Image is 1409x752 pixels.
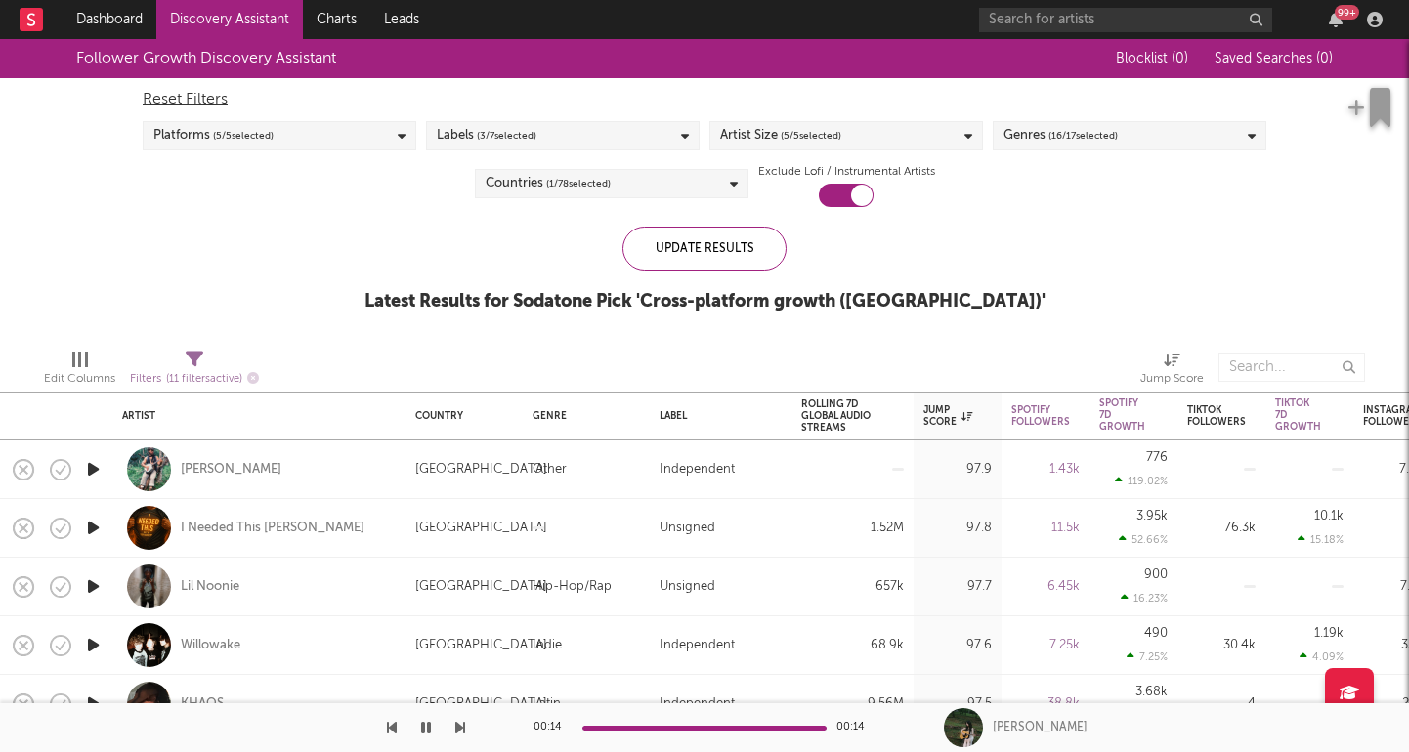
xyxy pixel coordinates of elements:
div: 00:14 [836,716,875,739]
div: Tiktok Followers [1187,404,1246,428]
div: 16.23 % [1121,592,1168,605]
div: 68.9k [801,634,904,657]
div: 76.3k [1187,517,1256,540]
a: Lil Noonie [181,578,239,596]
span: ( 11 filters active) [166,374,242,385]
span: ( 0 ) [1172,52,1188,65]
div: 15.18 % [1298,533,1344,546]
div: 00:14 [534,716,573,739]
div: Indie [533,634,562,657]
div: Latest Results for Sodatone Pick ' Cross-platform growth ([GEOGRAPHIC_DATA]) ' [364,290,1046,313]
div: 38.8k [1011,692,1080,716]
div: Independent [660,634,735,657]
div: Artist Size [720,124,841,147]
div: 776 [1146,451,1168,464]
label: Exclude Lofi / Instrumental Artists [758,160,935,184]
div: 7.25 % [1127,650,1168,663]
div: Hip-Hop/Rap [533,575,612,599]
div: Filters [130,367,259,392]
div: 1.43k [1011,458,1080,481]
div: 3.95k [1136,510,1168,522]
div: 97.7 [923,575,992,599]
div: Other [533,458,567,481]
span: Blocklist [1116,52,1188,65]
div: Jump Score [1140,367,1204,391]
div: 900 [1144,568,1168,581]
div: 4 [1187,692,1256,716]
div: 97.5 [923,692,992,716]
div: 4.09 % [1300,650,1344,663]
span: ( 5 / 5 selected) [781,124,841,147]
div: 6.45k [1011,575,1080,599]
div: Unsigned [660,517,715,540]
div: 97.8 [923,517,992,540]
a: KHAOS [181,695,224,713]
div: 1.52M [801,517,904,540]
div: Labels [437,124,536,147]
div: Filters(11 filters active) [130,343,259,399]
div: Edit Columns [44,343,115,399]
div: 657k [801,575,904,599]
div: [GEOGRAPHIC_DATA] [415,458,547,481]
span: Saved Searches [1215,52,1333,65]
div: Spotify 7D Growth [1099,397,1145,433]
div: Tiktok 7D Growth [1275,397,1321,433]
div: 11.5k [1011,517,1080,540]
input: Search for artists [979,8,1272,32]
div: 3.68k [1135,686,1168,698]
div: [PERSON_NAME] [993,719,1088,736]
span: ( 3 / 7 selected) [477,124,536,147]
div: Reset Filters [143,88,1266,111]
div: [GEOGRAPHIC_DATA] [415,692,547,716]
a: [PERSON_NAME] [181,461,281,479]
span: ( 16 / 17 selected) [1048,124,1118,147]
div: Genres [1003,124,1118,147]
div: 52.66 % [1119,533,1168,546]
div: Update Results [622,227,787,271]
div: 10.1k [1314,510,1344,522]
div: Jump Score [1140,343,1204,399]
input: Search... [1218,353,1365,382]
div: Country [415,410,503,422]
div: 9.56M [801,692,904,716]
div: 30.4k [1187,634,1256,657]
div: 99 + [1335,5,1359,20]
div: Follower Growth Discovery Assistant [76,47,336,70]
button: 99+ [1329,12,1343,27]
div: Platforms [153,124,274,147]
div: Independent [660,692,735,716]
div: Jump Score [923,404,972,428]
div: 1.19k [1314,627,1344,640]
div: 7.25k [1011,634,1080,657]
span: ( 5 / 5 selected) [213,124,274,147]
div: Independent [660,458,735,481]
span: ( 0 ) [1316,52,1333,65]
a: Willowake [181,637,240,654]
div: Countries [486,172,611,195]
a: I Needed This [PERSON_NAME] [181,520,364,537]
div: 490 [1144,627,1168,640]
div: Unsigned [660,575,715,599]
div: Spotify Followers [1011,404,1070,428]
div: [GEOGRAPHIC_DATA] [415,517,547,540]
div: Latin [533,692,561,716]
div: Edit Columns [44,367,115,391]
div: Genre [533,410,630,422]
div: Rolling 7D Global Audio Streams [801,398,875,434]
div: Artist [122,410,386,422]
div: [GEOGRAPHIC_DATA] [415,575,547,599]
button: Saved Searches (0) [1209,51,1333,66]
span: ( 1 / 78 selected) [546,172,611,195]
div: 119.02 % [1115,475,1168,487]
div: [GEOGRAPHIC_DATA] [415,634,547,657]
div: 97.6 [923,634,992,657]
div: Label [660,410,772,422]
div: 97.9 [923,458,992,481]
